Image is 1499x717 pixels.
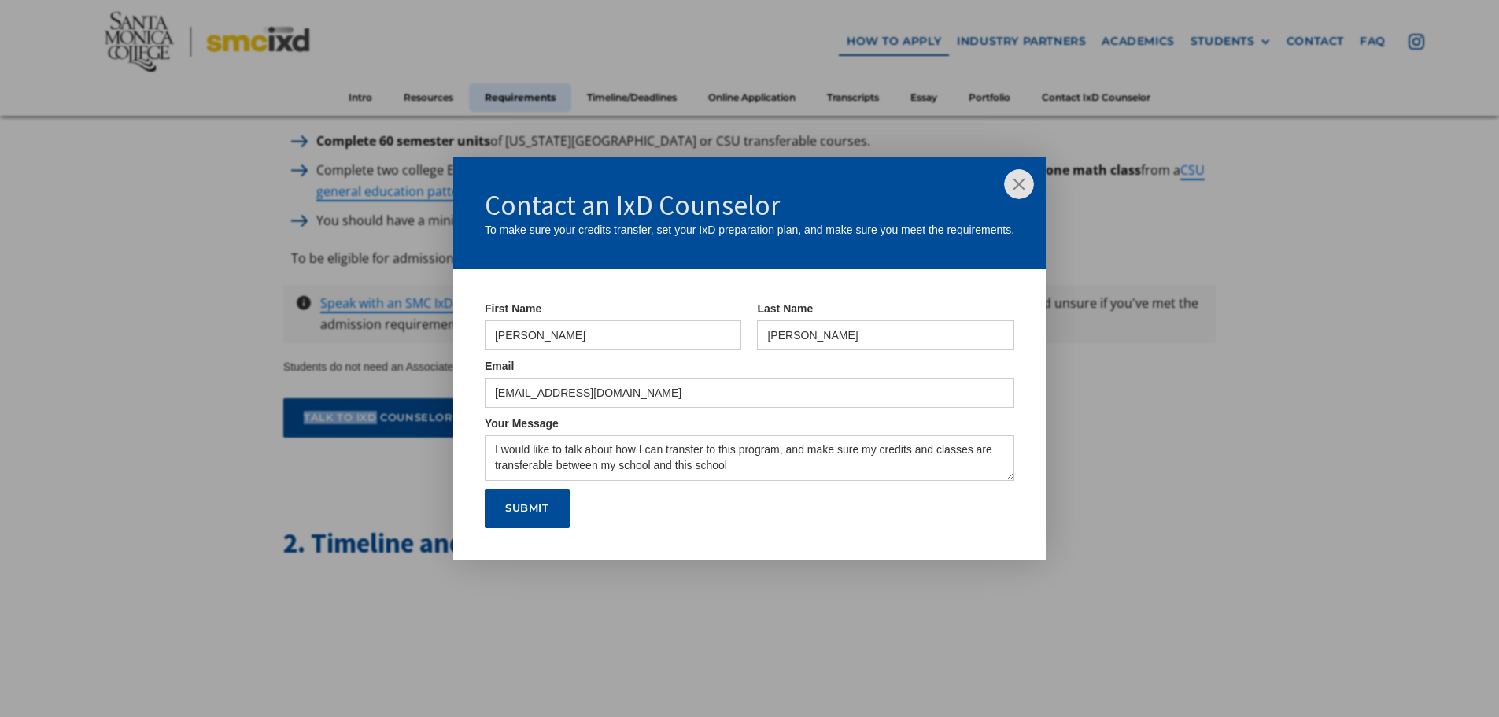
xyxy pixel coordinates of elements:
[485,222,1014,238] div: To make sure your credits transfer, set your IxD preparation plan, and make sure you meet the req...
[757,301,1014,316] label: Last Name
[485,358,1014,374] label: Email
[485,489,570,528] input: Submit
[485,301,742,316] label: First Name
[485,189,1014,222] h1: Contact an IxD Counselor
[485,416,1014,431] label: Your Message
[453,269,1046,560] form: IxD Counselor Form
